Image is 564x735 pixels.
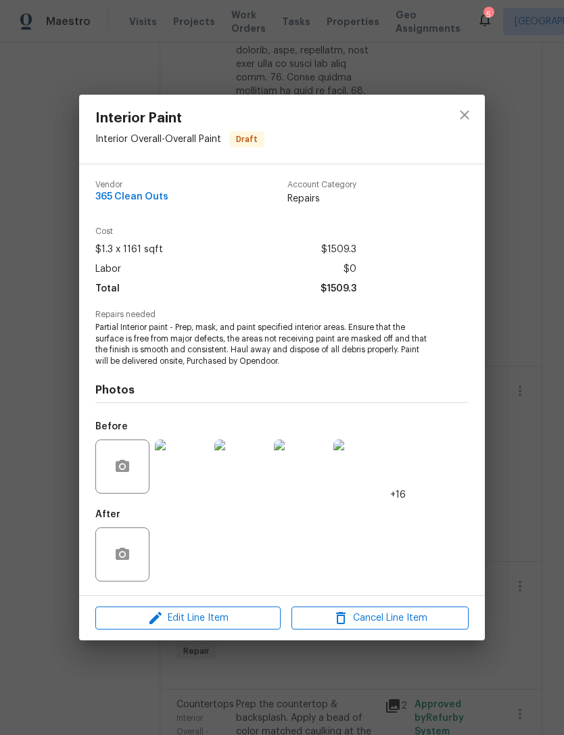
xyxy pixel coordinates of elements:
[321,279,356,299] span: $1509.3
[484,8,493,22] div: 5
[321,240,356,260] span: $1509.3
[344,260,356,279] span: $0
[95,192,168,202] span: 365 Clean Outs
[95,240,163,260] span: $1.3 x 1161 sqft
[95,134,221,143] span: Interior Overall - Overall Paint
[291,607,469,630] button: Cancel Line Item
[95,310,469,319] span: Repairs needed
[390,488,406,502] span: +16
[95,227,356,236] span: Cost
[296,610,465,627] span: Cancel Line Item
[231,133,263,146] span: Draft
[95,383,469,397] h4: Photos
[95,510,120,519] h5: After
[95,607,281,630] button: Edit Line Item
[448,99,481,131] button: close
[95,422,128,431] h5: Before
[95,181,168,189] span: Vendor
[95,260,121,279] span: Labor
[95,279,120,299] span: Total
[95,322,431,367] span: Partial Interior paint - Prep, mask, and paint specified interior areas. Ensure that the surface ...
[287,181,356,189] span: Account Category
[99,610,277,627] span: Edit Line Item
[95,111,264,126] span: Interior Paint
[287,192,356,206] span: Repairs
